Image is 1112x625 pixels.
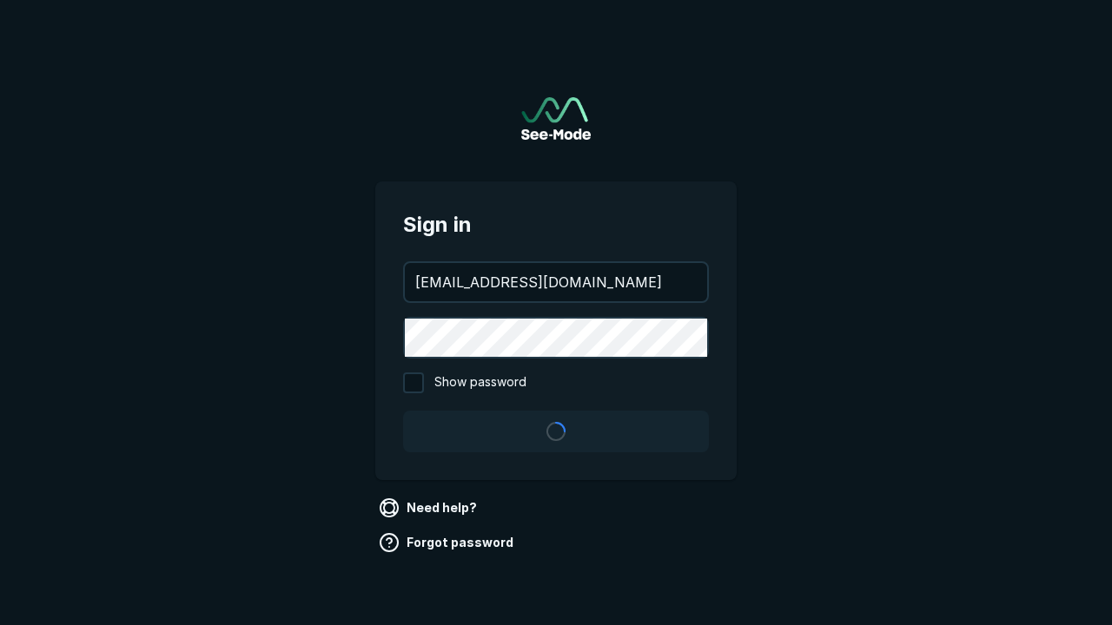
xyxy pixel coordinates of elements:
a: Go to sign in [521,97,591,140]
a: Need help? [375,494,484,522]
span: Sign in [403,209,709,240]
img: See-Mode Logo [521,97,591,140]
a: Forgot password [375,529,520,556]
span: Show password [434,372,526,393]
input: your@email.com [405,263,707,301]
